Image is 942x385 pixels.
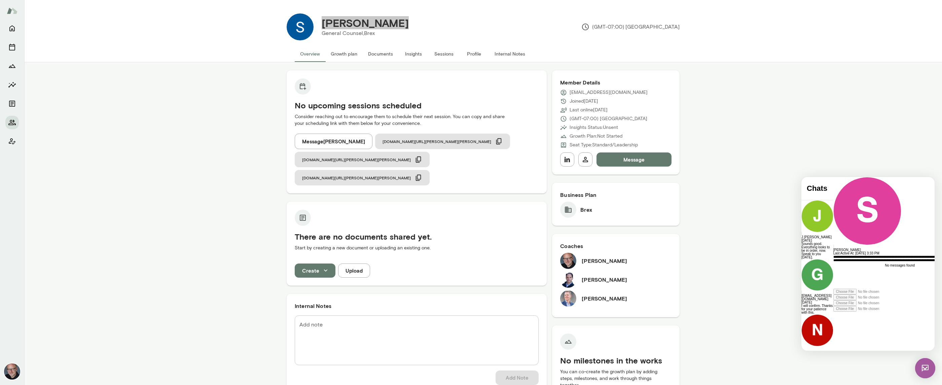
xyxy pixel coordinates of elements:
[582,276,627,284] h6: [PERSON_NAME]
[322,29,409,37] p: General Counsel, Brex
[32,74,78,78] span: Last Active At: [DATE] 3:33 PM
[295,264,335,278] button: Create
[5,78,19,92] button: Insights
[295,46,325,62] button: Overview
[32,112,154,117] div: Attach video
[375,134,510,149] button: [DOMAIN_NAME][URL][PERSON_NAME][PERSON_NAME]
[5,59,19,73] button: Growth Plan
[582,257,627,265] h6: [PERSON_NAME]
[322,16,409,29] h4: [PERSON_NAME]
[338,264,370,278] button: Upload
[295,170,430,185] button: [DOMAIN_NAME][URL][PERSON_NAME][PERSON_NAME]
[383,139,491,144] span: [DOMAIN_NAME][URL][PERSON_NAME][PERSON_NAME]
[560,78,672,86] h6: Member Details
[5,135,19,148] button: Client app
[560,253,576,269] img: Nick Gould
[83,87,113,90] p: No messages found
[560,290,576,307] img: Matt Lane
[363,46,398,62] button: Documents
[32,117,154,123] div: Attach audio
[570,124,618,131] p: Insights Status: Unsent
[581,23,680,31] p: (GMT-07:00) [GEOGRAPHIC_DATA]
[560,355,672,366] h5: No milestones in the works
[32,129,154,135] div: Attach file
[582,294,627,303] h6: [PERSON_NAME]
[570,115,647,122] p: (GMT-07:00) [GEOGRAPHIC_DATA]
[287,13,314,40] img: Sumit Mallick
[302,157,411,162] span: [DOMAIN_NAME][URL][PERSON_NAME][PERSON_NAME]
[560,191,672,199] h6: Business Plan
[570,107,608,113] p: Last online [DATE]
[32,123,154,129] div: Attach image
[32,71,154,75] h6: [PERSON_NAME]
[295,302,539,310] h6: Internal Notes
[302,175,411,180] span: [DOMAIN_NAME][URL][PERSON_NAME][PERSON_NAME]
[295,134,372,149] button: Message[PERSON_NAME]
[489,46,531,62] button: Internal Notes
[570,89,648,96] p: [EMAIL_ADDRESS][DOMAIN_NAME]
[5,22,19,35] button: Home
[295,113,539,127] p: Consider reaching out to encourage them to schedule their next session. You can copy and share yo...
[429,46,459,62] button: Sessions
[295,152,430,167] button: [DOMAIN_NAME][URL][PERSON_NAME][PERSON_NAME]
[5,116,19,129] button: Members
[570,133,622,140] p: Growth Plan: Not Started
[570,98,598,105] p: Joined [DATE]
[560,272,576,288] img: Jeremy Shane
[295,100,539,111] h5: No upcoming sessions scheduled
[398,46,429,62] button: Insights
[560,242,672,250] h6: Coaches
[7,4,17,17] img: Mento
[5,97,19,110] button: Documents
[570,142,638,148] p: Seat Type: Standard/Leadership
[5,40,19,54] button: Sessions
[295,231,539,242] h5: There are no documents shared yet.
[580,206,592,214] h6: Brex
[325,46,363,62] button: Growth plan
[5,7,27,16] h4: Chats
[4,363,20,380] img: Nick Gould
[459,46,489,62] button: Profile
[295,245,539,251] p: Start by creating a new document or uploading an existing one.
[596,152,672,167] button: Message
